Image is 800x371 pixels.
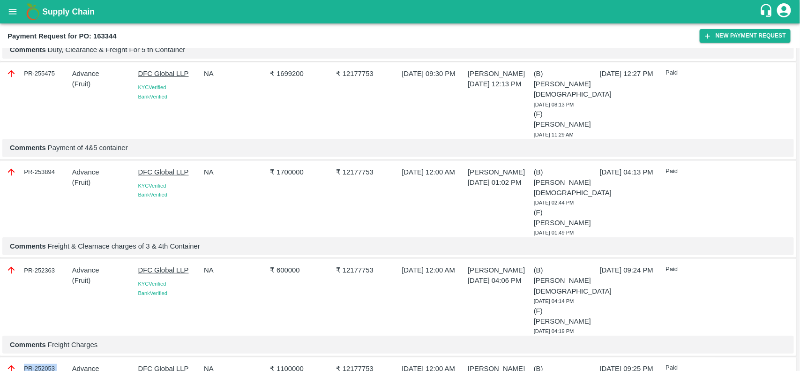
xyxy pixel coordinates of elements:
span: [DATE] 02:44 PM [534,200,574,205]
p: [PERSON_NAME] [468,68,530,79]
p: [DATE] 12:27 PM [600,68,662,79]
p: Duty, Clearance & Freight For 5 th Container [10,45,786,55]
p: Paid [666,68,728,77]
p: [DATE] 09:24 PM [600,265,662,275]
span: KYC Verified [138,281,166,287]
p: NA [204,167,266,177]
p: [DATE] 09:30 PM [402,68,464,79]
button: open drawer [2,1,23,23]
p: (B) [PERSON_NAME][DEMOGRAPHIC_DATA] [534,167,596,198]
p: DFC Global LLP [138,167,201,177]
p: ₹ 600000 [270,265,332,275]
p: [DATE] 12:00 AM [402,167,464,177]
p: Paid [666,167,728,176]
span: Bank Verified [138,290,167,296]
span: Bank Verified [138,192,167,197]
span: [DATE] 11:29 AM [534,132,574,137]
p: ₹ 12177753 [336,68,398,79]
b: Supply Chain [42,7,95,16]
p: ₹ 12177753 [336,265,398,275]
p: Advance [72,167,135,177]
p: DFC Global LLP [138,265,201,275]
p: ₹ 1699200 [270,68,332,79]
p: Payment of 4&5 container [10,143,786,153]
p: Advance [72,265,135,275]
p: ( Fruit ) [72,275,135,286]
p: ( Fruit ) [72,177,135,188]
p: (F) [PERSON_NAME] [534,207,596,228]
p: (F) [PERSON_NAME] [534,109,596,130]
p: (B) [PERSON_NAME][DEMOGRAPHIC_DATA] [534,68,596,100]
span: [DATE] 08:13 PM [534,102,574,107]
p: NA [204,265,266,275]
b: Comments [10,144,46,151]
div: PR-255475 [6,68,68,79]
p: [PERSON_NAME] [468,167,530,177]
p: [DATE] 04:13 PM [600,167,662,177]
span: KYC Verified [138,84,166,90]
p: [DATE] 01:02 PM [468,177,530,188]
p: DFC Global LLP [138,68,201,79]
div: PR-253894 [6,167,68,177]
p: NA [204,68,266,79]
p: ( Fruit ) [72,79,135,89]
b: Comments [10,341,46,348]
p: Advance [72,68,135,79]
div: account of current user [776,2,793,22]
p: Freight Charges [10,340,786,350]
span: Bank Verified [138,94,167,99]
p: Freight & Clearnace charges of 3 & 4th Container [10,241,786,251]
div: customer-support [759,3,776,20]
p: [DATE] 12:13 PM [468,79,530,89]
a: Supply Chain [42,5,759,18]
span: KYC Verified [138,183,166,189]
span: [DATE] 04:14 PM [534,298,574,304]
span: [DATE] 01:49 PM [534,230,574,235]
b: Comments [10,46,46,53]
p: ₹ 1700000 [270,167,332,177]
button: New Payment Request [700,29,791,43]
b: Payment Request for PO: 163344 [7,32,117,40]
img: logo [23,2,42,21]
span: [DATE] 04:19 PM [534,328,574,334]
p: ₹ 12177753 [336,167,398,177]
b: Comments [10,242,46,250]
p: (F) [PERSON_NAME] [534,306,596,327]
p: [DATE] 12:00 AM [402,265,464,275]
div: PR-252363 [6,265,68,275]
p: [DATE] 04:06 PM [468,275,530,286]
p: Paid [666,265,728,274]
p: [PERSON_NAME] [468,265,530,275]
p: (B) [PERSON_NAME][DEMOGRAPHIC_DATA] [534,265,596,296]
